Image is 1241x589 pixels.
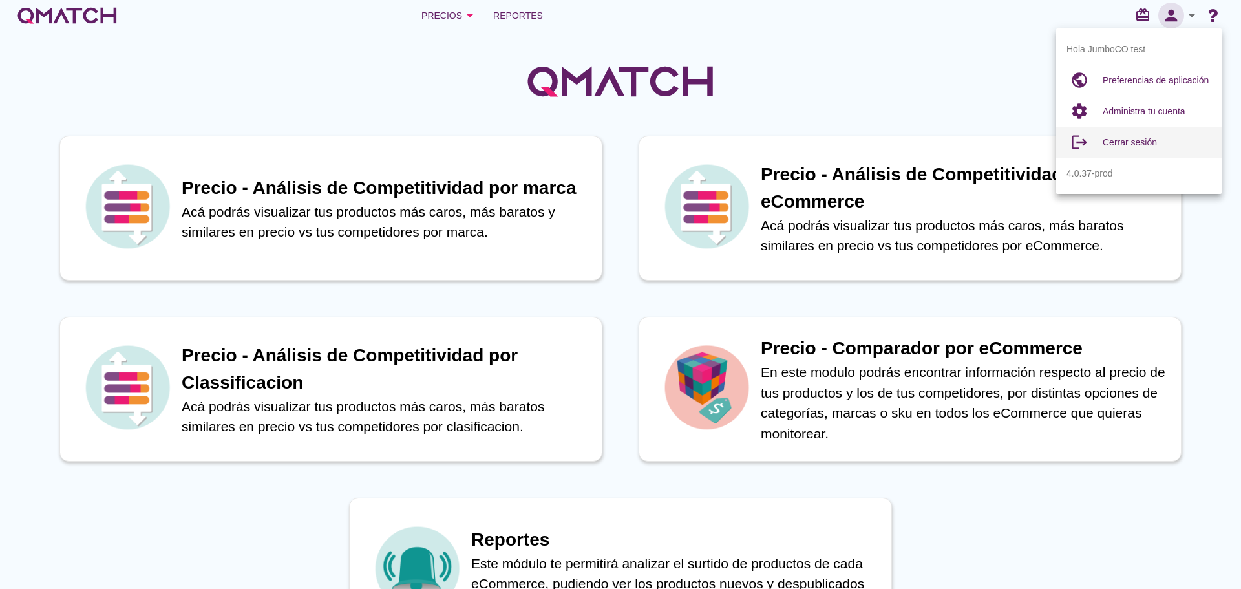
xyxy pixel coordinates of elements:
img: icon [661,342,752,433]
i: arrow_drop_down [1184,8,1200,23]
button: Precios [411,3,488,28]
img: QMatchLogo [524,49,717,114]
i: logout [1066,129,1092,155]
a: iconPrecio - Análisis de Competitividad por eCommerceAcá podrás visualizar tus productos más caro... [620,136,1200,281]
span: 4.0.37-prod [1066,167,1113,180]
p: Acá podrás visualizar tus productos más caros, más baratos y similares en precio vs tus competido... [182,202,589,242]
a: iconPrecio - Comparador por eCommerceEn este modulo podrás encontrar información respecto al prec... [620,317,1200,462]
h1: Precio - Comparador por eCommerce [761,335,1168,362]
h1: Precio - Análisis de Competitividad por eCommerce [761,161,1168,215]
img: icon [82,342,173,433]
span: Administra tu cuenta [1103,106,1185,116]
img: icon [82,161,173,252]
p: En este modulo podrás encontrar información respecto al precio de tus productos y los de tus comp... [761,362,1168,444]
i: arrow_drop_down [462,8,478,23]
span: Reportes [493,8,543,23]
span: Preferencias de aplicación [1103,75,1209,85]
p: Acá podrás visualizar tus productos más caros, más baratos similares en precio vs tus competidore... [182,396,589,437]
div: Precios [421,8,478,23]
p: Acá podrás visualizar tus productos más caros, más baratos similares en precio vs tus competidore... [761,215,1168,256]
a: iconPrecio - Análisis de Competitividad por marcaAcá podrás visualizar tus productos más caros, m... [41,136,620,281]
i: redeem [1135,7,1156,23]
h1: Reportes [471,526,878,553]
a: white-qmatch-logo [16,3,119,28]
img: icon [661,161,752,252]
span: Hola JumboCO test [1066,43,1145,56]
i: settings [1066,98,1092,124]
h1: Precio - Análisis de Competitividad por Classificacion [182,342,589,396]
a: iconPrecio - Análisis de Competitividad por ClassificacionAcá podrás visualizar tus productos más... [41,317,620,462]
h1: Precio - Análisis de Competitividad por marca [182,175,589,202]
i: person [1158,6,1184,25]
span: Cerrar sesión [1103,137,1157,147]
a: Reportes [488,3,548,28]
i: public [1066,67,1092,93]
